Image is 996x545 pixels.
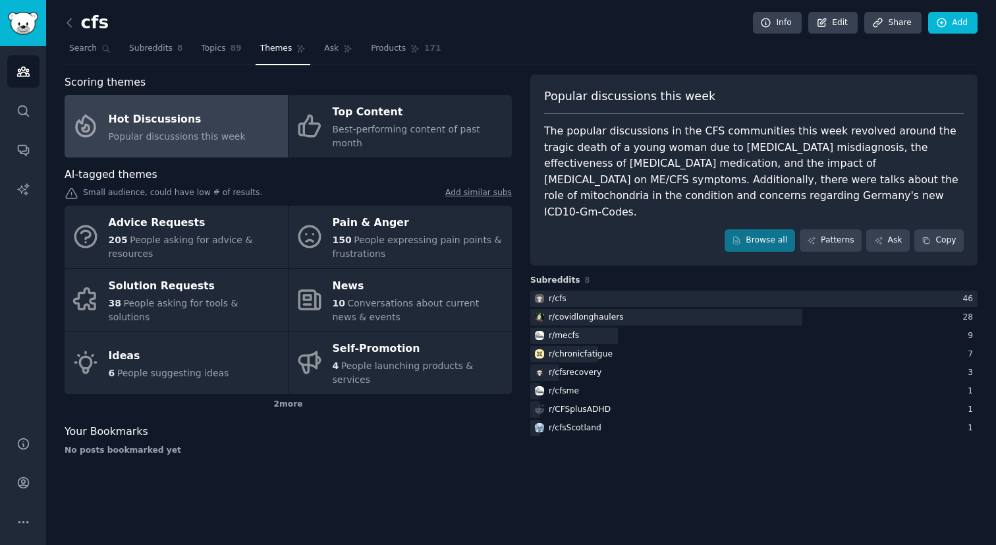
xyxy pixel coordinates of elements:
span: People launching products & services [333,360,474,385]
div: 28 [962,312,978,324]
span: 10 [333,298,345,308]
div: The popular discussions in the CFS communities this week revolved around the tragic death of a yo... [544,123,964,220]
span: Best-performing content of past month [333,124,480,148]
span: AI-tagged themes [65,167,157,183]
span: Ask [324,43,339,55]
a: Patterns [800,229,862,252]
div: Self-Promotion [333,339,505,360]
div: 46 [962,293,978,305]
div: r/ cfsrecovery [549,367,601,379]
a: Solution Requests38People asking for tools & solutions [65,269,288,331]
a: cfsrecoveryr/cfsrecovery3 [530,364,978,381]
span: Popular discussions this week [109,131,246,142]
div: 7 [968,349,978,360]
a: Share [864,12,921,34]
span: Your Bookmarks [65,424,148,440]
a: Topics89 [196,38,246,65]
img: cfsrecovery [535,368,544,377]
a: chronicfatiguer/chronicfatigue7 [530,346,978,362]
a: Ask [319,38,357,65]
span: Popular discussions this week [544,88,715,105]
a: cfsmer/cfsme1 [530,383,978,399]
span: 171 [424,43,441,55]
span: People expressing pain points & frustrations [333,235,502,259]
div: Hot Discussions [109,109,246,130]
img: cfs [535,294,544,303]
span: Themes [260,43,292,55]
span: 8 [585,275,590,285]
span: Topics [201,43,225,55]
h2: cfs [65,13,109,34]
div: Advice Requests [109,213,281,234]
a: Hot DiscussionsPopular discussions this week [65,95,288,158]
div: Ideas [109,345,229,366]
span: Products [371,43,406,55]
div: Solution Requests [109,275,281,297]
a: Top ContentBest-performing content of past month [289,95,512,158]
a: Themes [256,38,311,65]
span: Subreddits [129,43,173,55]
div: 2 more [65,394,512,415]
a: Add [928,12,978,34]
a: Ideas6People suggesting ideas [65,331,288,394]
div: No posts bookmarked yet [65,445,512,457]
span: Scoring themes [65,74,146,91]
div: 3 [968,367,978,379]
div: r/ chronicfatigue [549,349,613,360]
span: People asking for tools & solutions [109,298,238,322]
span: 6 [109,368,115,378]
div: r/ cfsme [549,386,579,397]
span: 38 [109,298,121,308]
a: cfsr/cfs46 [530,291,978,307]
div: Top Content [333,102,505,123]
span: Subreddits [530,275,580,287]
div: r/ mecfs [549,330,579,342]
div: 1 [968,386,978,397]
span: 205 [109,235,128,245]
span: People suggesting ideas [117,368,229,378]
img: cfsScotland [535,423,544,432]
a: Self-Promotion4People launching products & services [289,331,512,394]
a: Pain & Anger150People expressing pain points & frustrations [289,206,512,268]
span: 4 [333,360,339,371]
a: r/CFSplusADHD1 [530,401,978,418]
div: r/ cfs [549,293,567,305]
a: Browse all [725,229,795,252]
a: Info [753,12,802,34]
div: r/ covidlonghaulers [549,312,624,324]
div: r/ cfsScotland [549,422,601,434]
span: People asking for advice & resources [109,235,253,259]
a: Subreddits8 [124,38,187,65]
div: 1 [968,404,978,416]
span: 150 [333,235,352,245]
a: Advice Requests205People asking for advice & resources [65,206,288,268]
div: 1 [968,422,978,434]
a: Products171 [366,38,445,65]
button: Copy [914,229,964,252]
div: News [333,275,505,297]
a: mecfsr/mecfs9 [530,328,978,344]
a: cfsScotlandr/cfsScotland1 [530,420,978,436]
a: News10Conversations about current news & events [289,269,512,331]
a: covidlonghaulersr/covidlonghaulers28 [530,309,978,326]
span: Search [69,43,97,55]
div: 9 [968,330,978,342]
span: 89 [231,43,242,55]
a: Search [65,38,115,65]
img: covidlonghaulers [535,312,544,322]
div: Small audience, could have low # of results. [65,187,512,201]
img: cfsme [535,386,544,395]
a: Ask [866,229,910,252]
img: chronicfatigue [535,349,544,359]
span: Conversations about current news & events [333,298,480,322]
span: 8 [177,43,183,55]
a: Add similar subs [445,187,512,201]
div: Pain & Anger [333,213,505,234]
img: GummySearch logo [8,12,38,35]
img: mecfs [535,331,544,340]
div: r/ CFSplusADHD [549,404,611,416]
a: Edit [808,12,858,34]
